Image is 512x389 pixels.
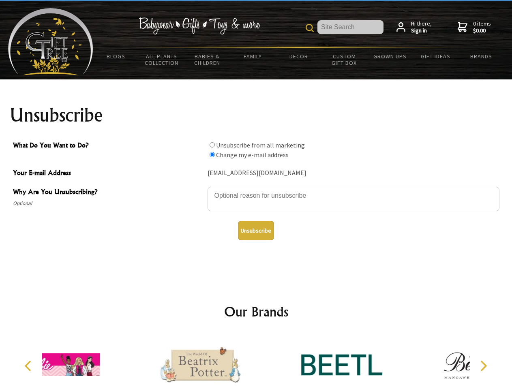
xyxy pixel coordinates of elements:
h2: Our Brands [16,302,496,321]
a: BLOGS [93,48,139,65]
img: product search [306,24,314,32]
span: What Do You Want to Do? [13,140,204,152]
span: Why Are You Unsubscribing? [13,187,204,199]
input: Site Search [317,20,383,34]
div: [EMAIL_ADDRESS][DOMAIN_NAME] [208,167,499,180]
a: Custom Gift Box [321,48,367,71]
button: Previous [20,357,38,375]
a: All Plants Collection [139,48,185,71]
a: Grown Ups [367,48,413,65]
textarea: Why Are You Unsubscribing? [208,187,499,211]
a: Gift Ideas [413,48,458,65]
span: Your E-mail Address [13,168,204,180]
label: Change my e-mail address [216,151,289,159]
strong: Sign in [411,27,432,34]
label: Unsubscribe from all marketing [216,141,305,149]
a: Brands [458,48,504,65]
a: 0 items$0.00 [458,20,491,34]
img: Babyware - Gifts - Toys and more... [8,8,93,75]
span: Optional [13,199,204,208]
input: What Do You Want to Do? [210,142,215,147]
button: Unsubscribe [238,221,274,240]
span: 0 items [473,20,491,34]
img: Babywear - Gifts - Toys & more [139,17,260,34]
strong: $0.00 [473,27,491,34]
button: Next [474,357,492,375]
h1: Unsubscribe [10,105,503,125]
input: What Do You Want to Do? [210,152,215,157]
a: Family [230,48,276,65]
span: Hi there, [411,20,432,34]
a: Decor [276,48,321,65]
a: Babies & Children [184,48,230,71]
a: Hi there,Sign in [396,20,432,34]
